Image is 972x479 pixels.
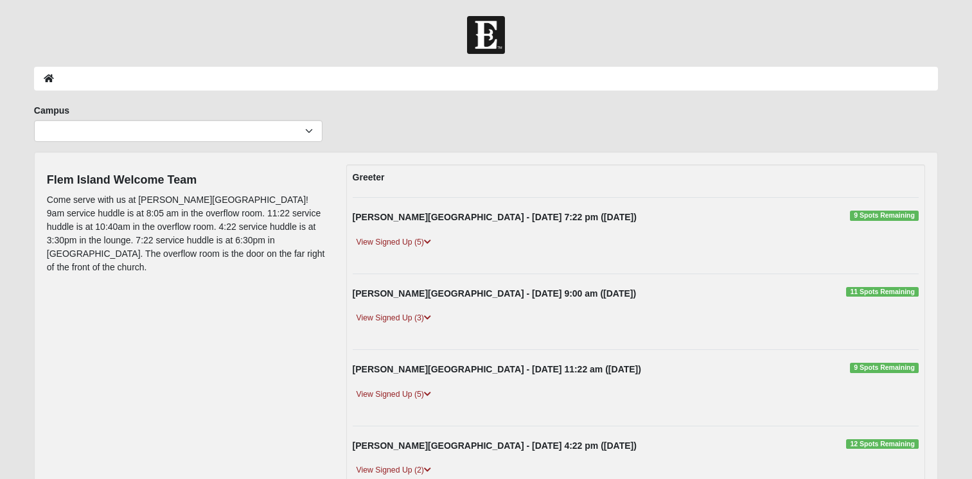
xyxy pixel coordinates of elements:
[850,363,919,373] span: 9 Spots Remaining
[353,212,637,222] strong: [PERSON_NAME][GEOGRAPHIC_DATA] - [DATE] 7:22 pm ([DATE])
[353,440,637,451] strong: [PERSON_NAME][GEOGRAPHIC_DATA] - [DATE] 4:22 pm ([DATE])
[47,173,327,187] h4: Flem Island Welcome Team
[34,104,69,117] label: Campus
[353,464,435,477] a: View Signed Up (2)
[850,211,919,221] span: 9 Spots Remaining
[846,439,919,449] span: 12 Spots Remaining
[47,193,327,274] p: Come serve with us at [PERSON_NAME][GEOGRAPHIC_DATA]! 9am service huddle is at 8:05 am in the ove...
[846,287,919,297] span: 11 Spots Remaining
[353,288,637,299] strong: [PERSON_NAME][GEOGRAPHIC_DATA] - [DATE] 9:00 am ([DATE])
[353,311,435,325] a: View Signed Up (3)
[353,364,641,374] strong: [PERSON_NAME][GEOGRAPHIC_DATA] - [DATE] 11:22 am ([DATE])
[467,16,505,54] img: Church of Eleven22 Logo
[353,236,435,249] a: View Signed Up (5)
[353,388,435,401] a: View Signed Up (5)
[353,172,385,182] strong: Greeter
